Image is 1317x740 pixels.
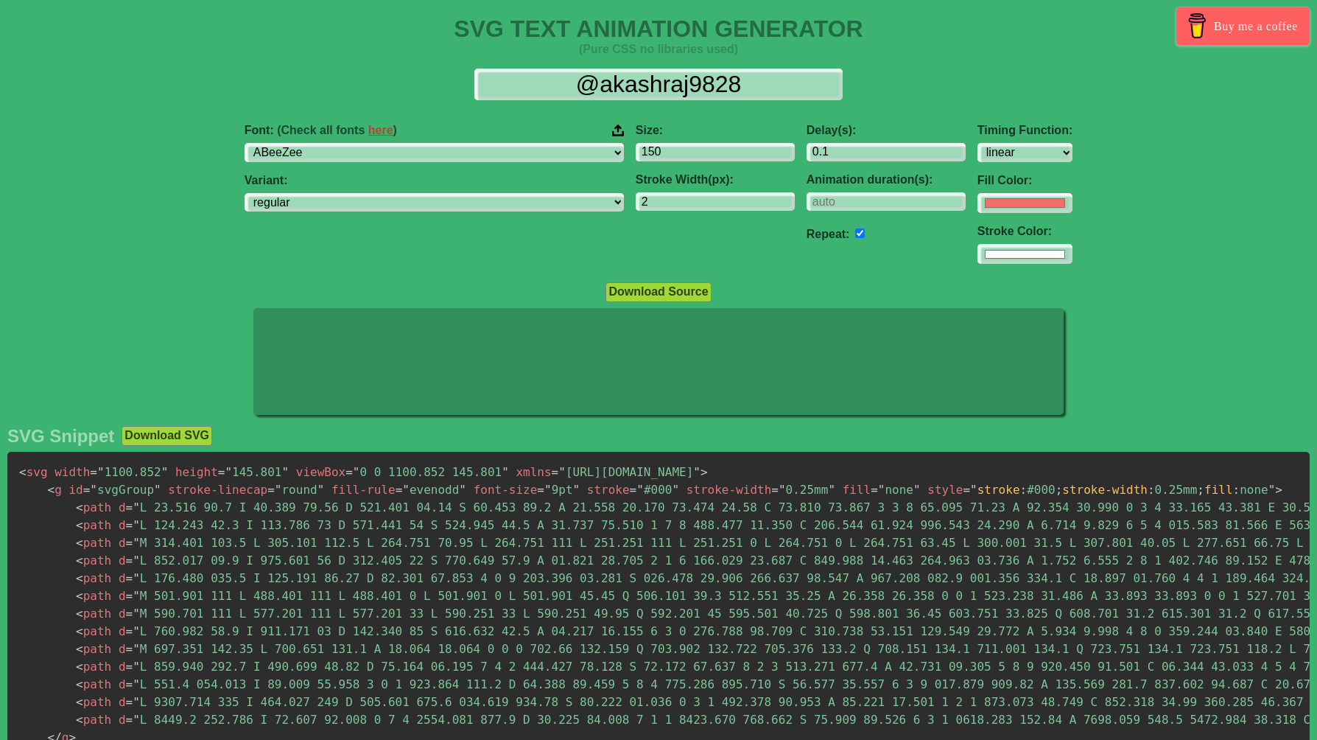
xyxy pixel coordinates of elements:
span: d [119,713,126,727]
span: = [267,483,275,497]
span: = [126,607,133,621]
span: stroke-width [1062,483,1148,497]
label: Fill Color: [977,174,1072,187]
span: path [76,642,111,656]
a: here [368,124,393,136]
span: " [878,483,885,497]
span: xmlns [516,465,551,479]
span: = [126,642,133,656]
label: Variant: [245,174,624,187]
input: auto [807,192,966,211]
span: " [133,695,140,709]
label: Delay(s): [807,124,966,137]
span: < [76,624,83,638]
a: Buy me a coffee [1176,7,1310,45]
span: " [282,465,289,479]
span: viewBox [296,465,345,479]
span: path [76,677,111,691]
span: = [771,483,779,497]
span: " [693,465,700,479]
button: Download SVG [122,426,212,445]
span: " [154,483,161,497]
span: " [1268,483,1276,497]
span: ; [1197,483,1204,497]
span: svgGroup [83,483,161,497]
span: d [119,536,126,550]
span: path [76,607,111,621]
span: = [126,695,133,709]
span: " [133,500,140,514]
span: path [76,695,111,709]
label: Stroke Width(px): [636,173,795,186]
span: " [133,607,140,621]
span: < [76,607,83,621]
span: stroke [587,483,630,497]
span: path [76,518,111,532]
span: 9pt [537,483,580,497]
span: = [126,660,133,674]
span: = [126,713,133,727]
span: g [48,483,62,497]
h2: SVG Snippet [7,426,114,447]
span: = [126,554,133,568]
span: d [119,518,126,532]
span: = [218,465,225,479]
span: " [353,465,360,479]
span: stroke [977,483,1020,497]
span: #000 [630,483,679,497]
span: = [126,500,133,514]
span: : [1233,483,1240,497]
span: = [630,483,637,497]
img: Upload your font [612,124,624,137]
label: Animation duration(s): [807,173,966,186]
span: " [913,483,921,497]
input: 0.1s [807,143,966,161]
input: auto [855,228,865,238]
span: < [76,518,83,532]
span: id [69,483,82,497]
span: path [76,571,111,585]
span: 145.801 [218,465,289,479]
label: Timing Function: [977,124,1072,137]
span: 0 0 1100.852 145.801 [345,465,509,479]
span: svg [19,465,48,479]
span: style [927,483,963,497]
img: Buy me a coffee [1184,13,1210,38]
span: = [126,677,133,691]
span: Buy me a coffee [1214,13,1298,39]
span: 0.25mm [771,483,835,497]
span: round [267,483,324,497]
span: fill [843,483,871,497]
span: = [90,465,97,479]
span: " [133,518,140,532]
span: " [161,465,169,479]
span: = [126,624,133,638]
span: path [76,660,111,674]
span: d [119,660,126,674]
span: " [133,713,140,727]
span: = [552,465,559,479]
span: " [275,483,282,497]
span: d [119,642,126,656]
span: " [317,483,325,497]
span: " [828,483,835,497]
span: = [871,483,878,497]
span: : [1148,483,1155,497]
span: = [126,518,133,532]
span: : [1020,483,1028,497]
span: = [396,483,403,497]
span: =" [963,483,977,497]
span: #000 0.25mm none [977,483,1268,497]
span: " [133,589,140,603]
span: " [544,483,552,497]
span: width [55,465,90,479]
span: 1100.852 [90,465,168,479]
span: height [175,465,218,479]
span: font-size [474,483,538,497]
span: " [502,465,509,479]
span: path [76,713,111,727]
span: none [871,483,920,497]
span: " [133,660,140,674]
span: path [76,554,111,568]
span: stroke-width [686,483,772,497]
